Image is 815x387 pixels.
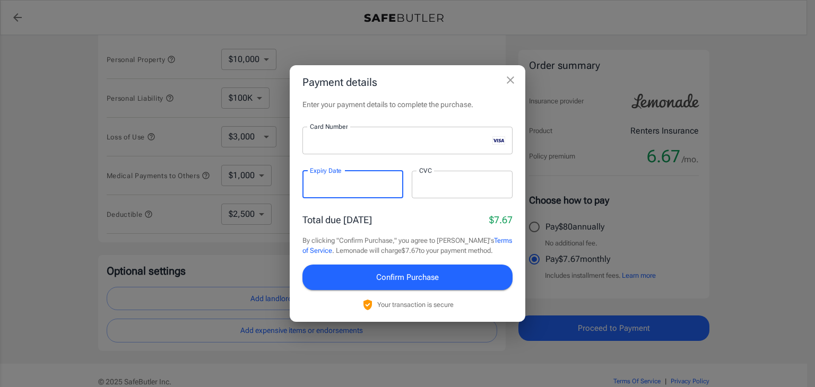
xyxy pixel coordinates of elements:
[492,136,505,145] svg: visa
[310,179,396,189] iframe: Secure expiration date input frame
[302,99,513,110] p: Enter your payment details to complete the purchase.
[290,65,525,99] h2: Payment details
[310,166,342,175] label: Expiry Date
[302,265,513,290] button: Confirm Purchase
[489,213,513,227] p: $7.67
[376,270,439,284] span: Confirm Purchase
[310,122,348,131] label: Card Number
[377,300,454,310] p: Your transaction is secure
[419,179,505,189] iframe: Secure CVC input frame
[419,166,432,175] label: CVC
[310,135,488,145] iframe: Secure card number input frame
[302,235,513,256] p: By clicking "Confirm Purchase," you agree to [PERSON_NAME]'s . Lemonade will charge $7.67 to your...
[500,69,521,91] button: close
[302,213,372,227] p: Total due [DATE]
